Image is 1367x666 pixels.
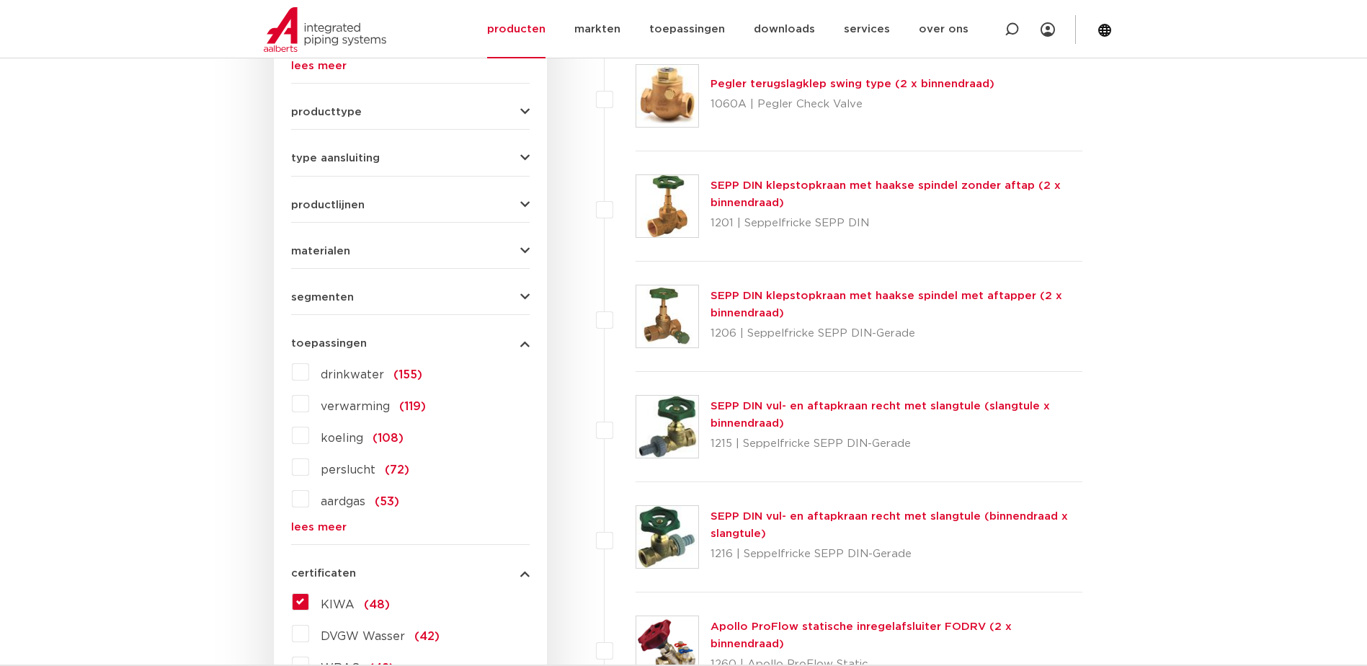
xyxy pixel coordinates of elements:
span: perslucht [321,464,375,476]
span: materialen [291,246,350,257]
p: 1201 | Seppelfricke SEPP DIN [711,212,1083,235]
span: koeling [321,432,363,444]
span: certificaten [291,568,356,579]
img: Thumbnail for SEPP DIN klepstopkraan met haakse spindel zonder aftap (2 x binnendraad) [636,175,698,237]
button: toepassingen [291,338,530,349]
span: (48) [364,599,390,610]
button: type aansluiting [291,153,530,164]
span: (53) [375,496,399,507]
a: lees meer [291,61,530,71]
span: verwarming [321,401,390,412]
span: toepassingen [291,338,367,349]
span: (155) [393,369,422,381]
button: producttype [291,107,530,117]
button: materialen [291,246,530,257]
p: 1216 | Seppelfricke SEPP DIN-Gerade [711,543,1083,566]
button: productlijnen [291,200,530,210]
img: Thumbnail for SEPP DIN vul- en aftapkraan recht met slangtule (binnendraad x slangtule) [636,506,698,568]
span: (119) [399,401,426,412]
p: 1060A | Pegler Check Valve [711,93,994,116]
span: (108) [373,432,404,444]
img: Thumbnail for Pegler terugslagklep swing type (2 x binnendraad) [636,65,698,127]
span: aardgas [321,496,365,507]
a: Pegler terugslagklep swing type (2 x binnendraad) [711,79,994,89]
img: Thumbnail for SEPP DIN vul- en aftapkraan recht met slangtule (slangtule x binnendraad) [636,396,698,458]
a: lees meer [291,522,530,533]
span: (72) [385,464,409,476]
a: SEPP DIN vul- en aftapkraan recht met slangtule (binnendraad x slangtule) [711,511,1068,539]
button: segmenten [291,292,530,303]
p: 1215 | Seppelfricke SEPP DIN-Gerade [711,432,1083,456]
button: certificaten [291,568,530,579]
span: (42) [414,631,440,642]
span: producttype [291,107,362,117]
span: type aansluiting [291,153,380,164]
span: DVGW Wasser [321,631,405,642]
img: Thumbnail for SEPP DIN klepstopkraan met haakse spindel met aftapper (2 x binnendraad) [636,285,698,347]
a: SEPP DIN klepstopkraan met haakse spindel met aftapper (2 x binnendraad) [711,290,1062,319]
a: SEPP DIN vul- en aftapkraan recht met slangtule (slangtule x binnendraad) [711,401,1050,429]
span: productlijnen [291,200,365,210]
a: Apollo ProFlow statische inregelafsluiter FODRV (2 x binnendraad) [711,621,1012,649]
span: KIWA [321,599,355,610]
span: segmenten [291,292,354,303]
p: 1206 | Seppelfricke SEPP DIN-Gerade [711,322,1083,345]
a: SEPP DIN klepstopkraan met haakse spindel zonder aftap (2 x binnendraad) [711,180,1061,208]
span: drinkwater [321,369,384,381]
